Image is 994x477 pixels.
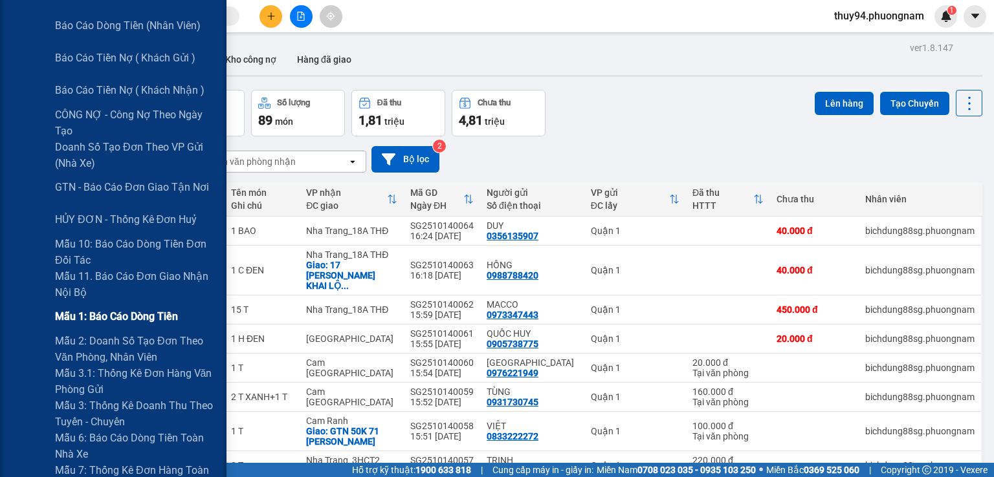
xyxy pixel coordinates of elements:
[306,426,397,447] div: Giao: GTN 50K 71 PHẠM VÂN ĐỒNG
[880,92,949,115] button: Tạo Chuyến
[591,363,679,373] div: Quận 1
[865,426,975,436] div: bichdung88sg.phuongnam
[306,357,397,378] div: Cam [GEOGRAPHIC_DATA]
[415,465,471,475] strong: 1900 633 818
[947,6,956,15] sup: 1
[55,333,217,365] span: Mẫu 2: Doanh số tạo đơn theo Văn phòng, nhân viên
[231,426,293,436] div: 1 T
[686,182,770,217] th: Toggle SortBy
[487,431,538,441] div: 0833222272
[692,397,764,407] div: Tại văn phòng
[487,200,578,211] div: Số điện thoại
[865,334,975,344] div: bichdung88sg.phuongnam
[300,182,404,217] th: Toggle SortBy
[306,249,397,260] div: Nha Trang_18A THĐ
[485,116,505,127] span: triệu
[759,467,763,472] span: ⚪️
[487,310,538,320] div: 0973347443
[55,82,204,98] span: Báo cáo tiền nợ ( khách nhận )
[584,182,686,217] th: Toggle SortBy
[481,463,483,477] span: |
[865,265,975,275] div: bichdung88sg.phuongnam
[306,260,397,291] div: Giao: 17 NGUYỄN THỊ MINH KHAI LỘC THỌ
[692,431,764,441] div: Tại văn phòng
[277,98,310,107] div: Số lượng
[371,146,439,173] button: Bộ lọc
[410,260,474,270] div: SG2510140063
[410,368,474,378] div: 15:54 [DATE]
[865,460,975,471] div: bichdung88sg.phuongnam
[869,463,871,477] span: |
[410,455,474,465] div: SG2510140057
[410,421,474,431] div: SG2510140058
[320,5,342,28] button: aim
[231,460,293,471] div: 2 T
[352,463,471,477] span: Hỗ trợ kỹ thuật:
[410,328,474,339] div: SG2510140061
[231,363,293,373] div: 1 T
[384,116,404,127] span: triệu
[326,12,335,21] span: aim
[591,426,679,436] div: Quận 1
[55,365,217,397] span: Mẫu 3.1: Thống kê đơn hàng văn phòng gửi
[777,265,852,275] div: 40.000 đ
[341,281,349,291] span: ...
[591,265,679,275] div: Quận 1
[459,112,483,128] span: 4,81
[692,387,764,397] div: 160.000 đ
[487,231,538,241] div: 0356135907
[777,304,852,315] div: 450.000 đ
[359,112,382,128] span: 1,81
[637,465,756,475] strong: 0708 023 035 - 0935 103 250
[865,392,975,402] div: bichdung88sg.phuongnam
[267,12,276,21] span: plus
[410,220,474,231] div: SG2510140064
[231,187,293,198] div: Tên món
[487,187,578,198] div: Người gửi
[487,397,538,407] div: 0931730745
[591,392,679,402] div: Quận 1
[815,92,874,115] button: Lên hàng
[55,139,217,171] span: Doanh số tạo đơn theo VP gửi (nhà xe)
[487,368,538,378] div: 0976221949
[487,339,538,349] div: 0905738775
[591,304,679,315] div: Quận 1
[55,236,217,268] span: Mẫu 10: Báo cáo dòng tiền đơn đối tác
[487,328,578,339] div: QUỐC HUY
[306,416,397,426] div: Cam Ranh
[487,260,578,270] div: HỒNG
[410,200,463,211] div: Ngày ĐH
[922,465,931,474] span: copyright
[260,5,282,28] button: plus
[231,392,293,402] div: 2 T XANH+1 T
[215,44,287,75] button: Kho công nợ
[55,107,217,139] span: CÔNG NỢ - Công nợ theo ngày tạo
[348,156,358,167] svg: open
[949,6,954,15] span: 1
[433,140,446,153] sup: 2
[306,187,387,198] div: VP nhận
[258,112,272,128] span: 89
[55,308,178,324] span: Mẫu 1: Báo cáo dòng tiền
[377,98,401,107] div: Đã thu
[969,10,981,22] span: caret-down
[306,304,397,315] div: Nha Trang_18A THĐ
[865,363,975,373] div: bichdung88sg.phuongnam
[804,465,859,475] strong: 0369 525 060
[351,90,445,136] button: Đã thu1,81 triệu
[487,299,578,310] div: MACCO
[452,90,546,136] button: Chưa thu4,81 triệu
[410,431,474,441] div: 15:51 [DATE]
[410,387,474,397] div: SG2510140059
[290,5,313,28] button: file-add
[692,455,764,465] div: 220.000 đ
[306,455,397,465] div: Nha Trang_3HCT2
[940,10,952,22] img: icon-new-feature
[287,44,362,75] button: Hàng đã giao
[865,226,975,236] div: bichdung88sg.phuongnam
[55,268,217,301] span: Mẫu 11. Báo cáo đơn giao nhận nội bộ
[692,368,764,378] div: Tại văn phòng
[487,220,578,231] div: DUY
[964,5,986,28] button: caret-down
[55,17,201,34] span: Báo cáo dòng tiền (nhân viên)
